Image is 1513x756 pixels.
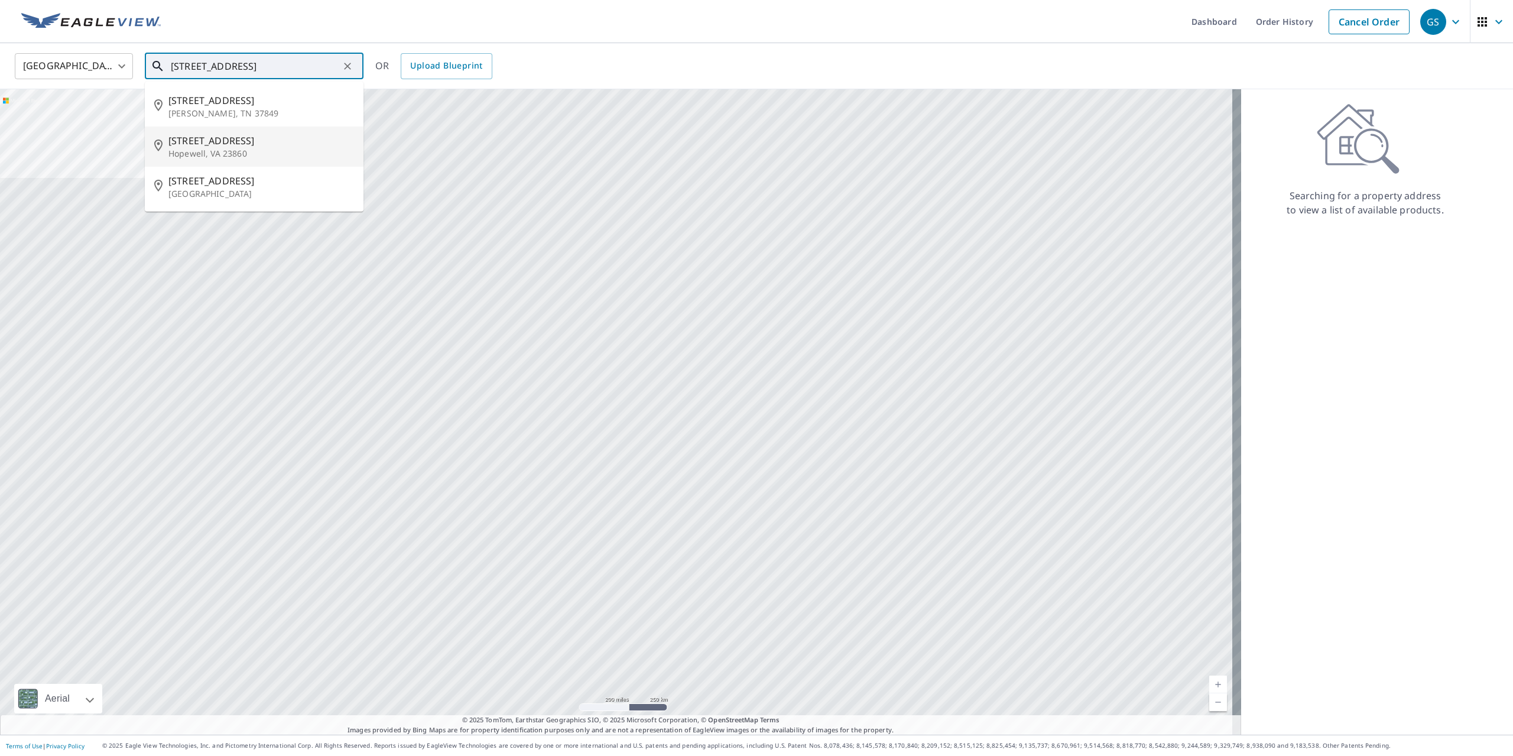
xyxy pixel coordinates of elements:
span: Upload Blueprint [410,59,482,73]
p: [PERSON_NAME], TN 37849 [168,108,354,119]
a: OpenStreetMap [708,715,758,724]
p: | [6,742,85,749]
a: Cancel Order [1329,9,1410,34]
p: © 2025 Eagle View Technologies, Inc. and Pictometry International Corp. All Rights Reserved. Repo... [102,741,1507,750]
a: Terms of Use [6,742,43,750]
p: [GEOGRAPHIC_DATA] [168,188,354,200]
span: [STREET_ADDRESS] [168,134,354,148]
a: Terms [760,715,780,724]
div: GS [1420,9,1446,35]
span: [STREET_ADDRESS] [168,174,354,188]
a: Current Level 5, Zoom Out [1209,693,1227,711]
span: © 2025 TomTom, Earthstar Geographics SIO, © 2025 Microsoft Corporation, © [462,715,780,725]
p: Hopewell, VA 23860 [168,148,354,160]
div: OR [375,53,492,79]
img: EV Logo [21,13,161,31]
div: Aerial [14,684,102,713]
p: Searching for a property address to view a list of available products. [1286,189,1444,217]
div: [GEOGRAPHIC_DATA] [15,50,133,83]
a: Current Level 5, Zoom In [1209,676,1227,693]
button: Clear [339,58,356,74]
input: Search by address or latitude-longitude [171,50,339,83]
span: [STREET_ADDRESS] [168,93,354,108]
div: Aerial [41,684,73,713]
a: Privacy Policy [46,742,85,750]
a: Upload Blueprint [401,53,492,79]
